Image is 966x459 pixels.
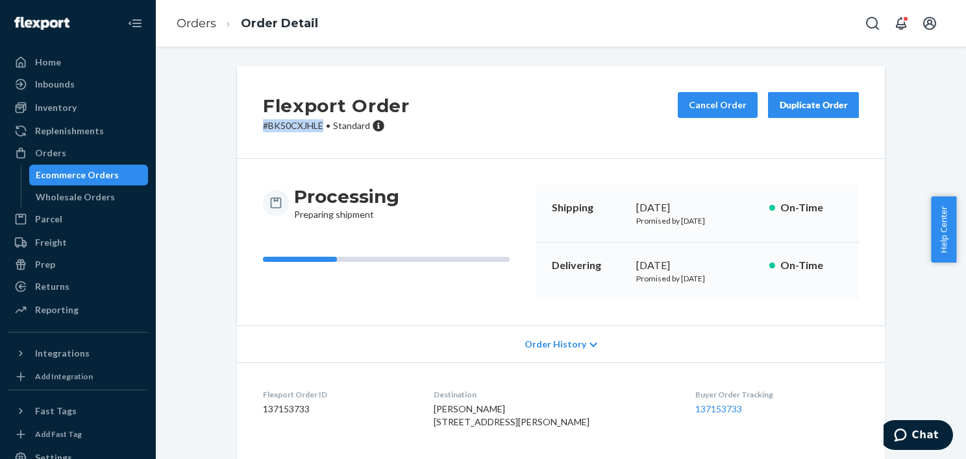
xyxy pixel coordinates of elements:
[525,338,586,351] span: Order History
[14,17,69,30] img: Flexport logo
[884,420,953,453] iframe: Opens a widget where you can chat to one of our agents
[35,236,67,249] div: Freight
[166,5,328,43] ol: breadcrumbs
[29,187,149,207] a: Wholesale Orders
[263,403,413,416] dd: 137153733
[35,371,93,382] div: Add Integration
[177,16,216,30] a: Orders
[294,185,399,221] div: Preparing shipment
[8,254,148,275] a: Prep
[860,10,885,36] button: Open Search Box
[263,92,410,119] h2: Flexport Order
[8,343,148,364] button: Integrations
[917,10,943,36] button: Open account menu
[35,303,79,316] div: Reporting
[35,56,61,69] div: Home
[35,78,75,91] div: Inbounds
[8,143,148,163] a: Orders
[8,427,148,442] a: Add Fast Tag
[35,147,66,159] div: Orders
[636,258,759,273] div: [DATE]
[780,258,843,273] p: On-Time
[931,196,956,263] button: Help Center
[888,10,914,36] button: Open notifications
[35,101,77,114] div: Inventory
[636,200,759,215] div: [DATE]
[36,169,119,182] div: Ecommerce Orders
[35,258,55,271] div: Prep
[8,121,148,141] a: Replenishments
[768,92,859,118] button: Duplicate Order
[35,405,77,418] div: Fast Tags
[8,401,148,421] button: Fast Tags
[8,209,148,230] a: Parcel
[36,191,115,204] div: Wholesale Orders
[29,165,149,185] a: Ecommerce Orders
[779,99,848,112] div: Duplicate Order
[35,124,104,137] div: Replenishments
[552,258,626,273] p: Delivering
[434,403,589,427] span: [PERSON_NAME] [STREET_ADDRESS][PERSON_NAME]
[636,273,759,284] p: Promised by [DATE]
[35,280,69,293] div: Returns
[8,97,148,118] a: Inventory
[8,74,148,95] a: Inbounds
[780,200,843,215] p: On-Time
[8,369,148,384] a: Add Integration
[636,215,759,226] p: Promised by [DATE]
[326,120,330,131] span: •
[8,232,148,253] a: Freight
[434,389,675,400] dt: Destination
[35,347,90,360] div: Integrations
[8,300,148,320] a: Reporting
[8,276,148,297] a: Returns
[678,92,758,118] button: Cancel Order
[263,119,410,132] p: # BK50CXJHLE
[333,120,370,131] span: Standard
[263,389,413,400] dt: Flexport Order ID
[241,16,318,30] a: Order Detail
[35,213,62,226] div: Parcel
[8,52,148,73] a: Home
[294,185,399,208] h3: Processing
[552,200,626,215] p: Shipping
[122,10,148,36] button: Close Navigation
[35,429,82,440] div: Add Fast Tag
